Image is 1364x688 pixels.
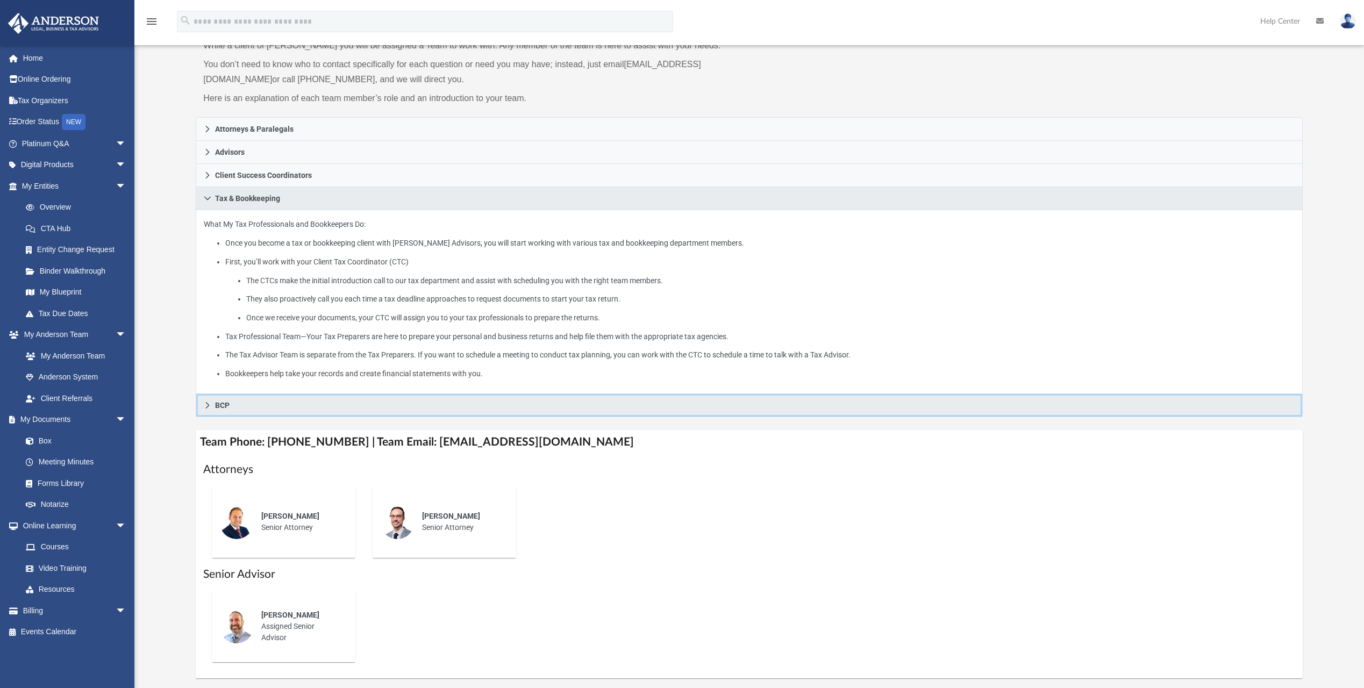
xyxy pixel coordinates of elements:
span: Tax & Bookkeeping [215,195,280,202]
span: [PERSON_NAME] [261,512,319,520]
li: Once you become a tax or bookkeeping client with [PERSON_NAME] Advisors, you will start working w... [225,236,1295,250]
span: arrow_drop_down [116,154,137,176]
li: The Tax Advisor Team is separate from the Tax Preparers. If you want to schedule a meeting to con... [225,348,1295,362]
a: Tax Due Dates [15,303,142,324]
a: My Documentsarrow_drop_down [8,409,137,431]
li: Tax Professional Team—Your Tax Preparers are here to prepare your personal and business returns a... [225,330,1295,343]
p: You don’t need to know who to contact specifically for each question or need you may have; instea... [203,57,741,87]
a: My Entitiesarrow_drop_down [8,175,142,197]
a: Tax Organizers [8,90,142,111]
p: While a client of [PERSON_NAME] you will be assigned a Team to work with. Any member of the team ... [203,38,741,53]
a: [EMAIL_ADDRESS][DOMAIN_NAME] [203,60,701,84]
a: Attorneys & Paralegals [196,117,1302,141]
a: Courses [15,536,137,558]
a: Events Calendar [8,621,142,643]
span: Client Success Coordinators [215,171,312,179]
span: arrow_drop_down [116,175,137,197]
a: Billingarrow_drop_down [8,600,142,621]
a: Video Training [15,557,132,579]
h1: Attorneys [203,462,1295,477]
a: Box [15,430,132,451]
div: Assigned Senior Advisor [254,602,348,651]
span: BCP [215,402,230,409]
span: arrow_drop_down [116,409,137,431]
h4: Team Phone: [PHONE_NUMBER] | Team Email: [EMAIL_ADDRESS][DOMAIN_NAME] [196,430,1302,454]
a: Client Success Coordinators [196,164,1302,187]
a: Home [8,47,142,69]
a: Resources [15,579,137,600]
a: Entity Change Request [15,239,142,261]
a: Platinum Q&Aarrow_drop_down [8,133,142,154]
li: They also proactively call you each time a tax deadline approaches to request documents to start ... [246,292,1295,306]
a: My Anderson Team [15,345,132,367]
a: Forms Library [15,472,132,494]
img: thumbnail [219,505,254,539]
p: What My Tax Professionals and Bookkeepers Do: [204,218,1294,380]
a: Online Learningarrow_drop_down [8,515,137,536]
a: BCP [196,394,1302,417]
span: arrow_drop_down [116,600,137,622]
span: [PERSON_NAME] [422,512,480,520]
p: Here is an explanation of each team member’s role and an introduction to your team. [203,91,741,106]
li: Bookkeepers help take your records and create financial statements with you. [225,367,1295,381]
a: Binder Walkthrough [15,260,142,282]
a: menu [145,20,158,28]
a: Tax & Bookkeeping [196,187,1302,210]
li: First, you’ll work with your Client Tax Coordinator (CTC) [225,255,1295,325]
img: thumbnail [219,609,254,643]
img: thumbnail [380,505,415,539]
span: Attorneys & Paralegals [215,125,294,133]
span: arrow_drop_down [116,515,137,537]
a: Meeting Minutes [15,451,137,473]
span: arrow_drop_down [116,324,137,346]
li: The CTCs make the initial introduction call to our tax department and assist with scheduling you ... [246,274,1295,288]
li: Once we receive your documents, your CTC will assign you to your tax professionals to prepare the... [246,311,1295,325]
a: Online Ordering [8,69,142,90]
a: CTA Hub [15,218,142,239]
a: My Blueprint [15,282,137,303]
span: Advisors [215,148,245,156]
div: Tax & Bookkeeping [196,210,1302,394]
img: User Pic [1340,13,1356,29]
a: Order StatusNEW [8,111,142,133]
a: Anderson System [15,367,137,388]
i: menu [145,15,158,28]
a: Notarize [15,494,137,515]
i: search [180,15,191,26]
a: My Anderson Teamarrow_drop_down [8,324,137,346]
a: Client Referrals [15,388,137,409]
a: Digital Productsarrow_drop_down [8,154,142,176]
div: Senior Attorney [415,503,509,541]
span: arrow_drop_down [116,133,137,155]
a: Overview [15,197,142,218]
div: Senior Attorney [254,503,348,541]
div: NEW [62,114,85,130]
img: Anderson Advisors Platinum Portal [5,13,102,34]
h1: Senior Advisor [203,567,1295,582]
a: Advisors [196,141,1302,164]
span: [PERSON_NAME] [261,611,319,619]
